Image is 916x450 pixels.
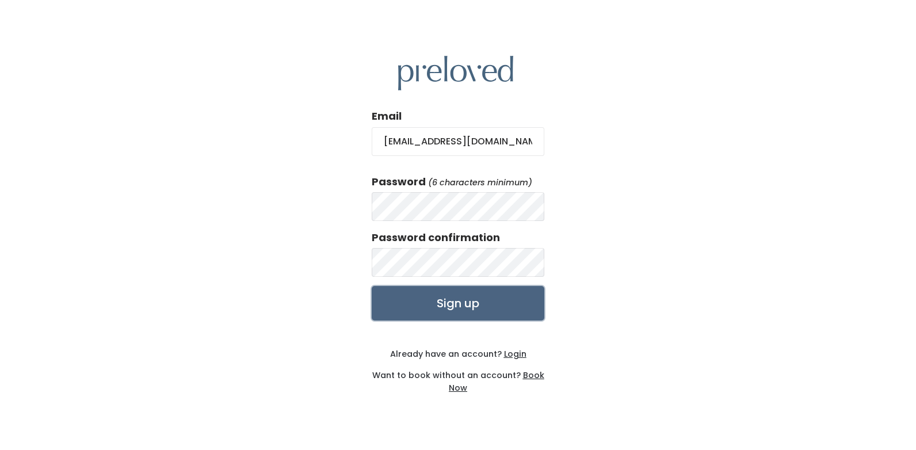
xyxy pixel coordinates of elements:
div: Want to book without an account? [372,360,544,394]
u: Login [504,348,526,360]
label: Password [372,174,426,189]
input: Sign up [372,286,544,321]
a: Book Now [449,369,544,393]
img: preloved logo [398,56,513,90]
a: Login [502,348,526,360]
div: Already have an account? [372,348,544,360]
em: (6 characters minimum) [428,177,532,188]
label: Email [372,109,402,124]
label: Password confirmation [372,230,500,245]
